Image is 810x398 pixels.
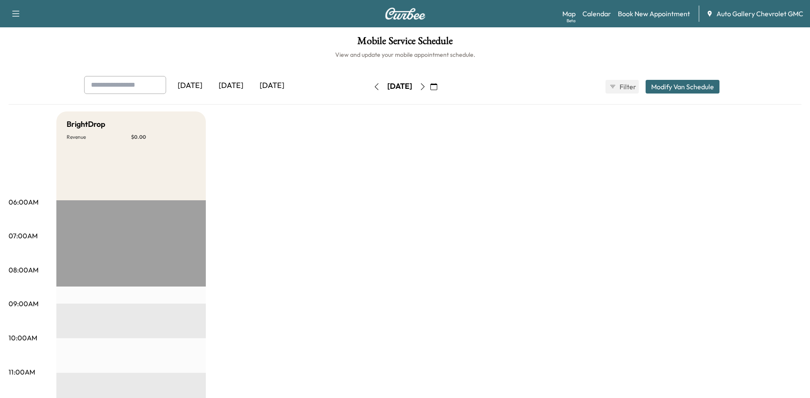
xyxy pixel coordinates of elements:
p: 07:00AM [9,231,38,241]
p: 06:00AM [9,197,38,207]
div: [DATE] [251,76,292,96]
a: Book New Appointment [618,9,690,19]
span: Filter [620,82,635,92]
p: 11:00AM [9,367,35,377]
img: Curbee Logo [385,8,426,20]
h6: View and update your mobile appointment schedule. [9,50,801,59]
div: Beta [567,18,576,24]
p: 08:00AM [9,265,38,275]
h5: BrightDrop [67,118,105,130]
button: Filter [605,80,639,94]
button: Modify Van Schedule [646,80,719,94]
p: 10:00AM [9,333,37,343]
div: [DATE] [170,76,211,96]
a: Calendar [582,9,611,19]
h1: Mobile Service Schedule [9,36,801,50]
span: Auto Gallery Chevrolet GMC [716,9,803,19]
p: $ 0.00 [131,134,196,140]
div: [DATE] [211,76,251,96]
p: Revenue [67,134,131,140]
a: MapBeta [562,9,576,19]
p: 09:00AM [9,298,38,309]
div: [DATE] [387,81,412,92]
